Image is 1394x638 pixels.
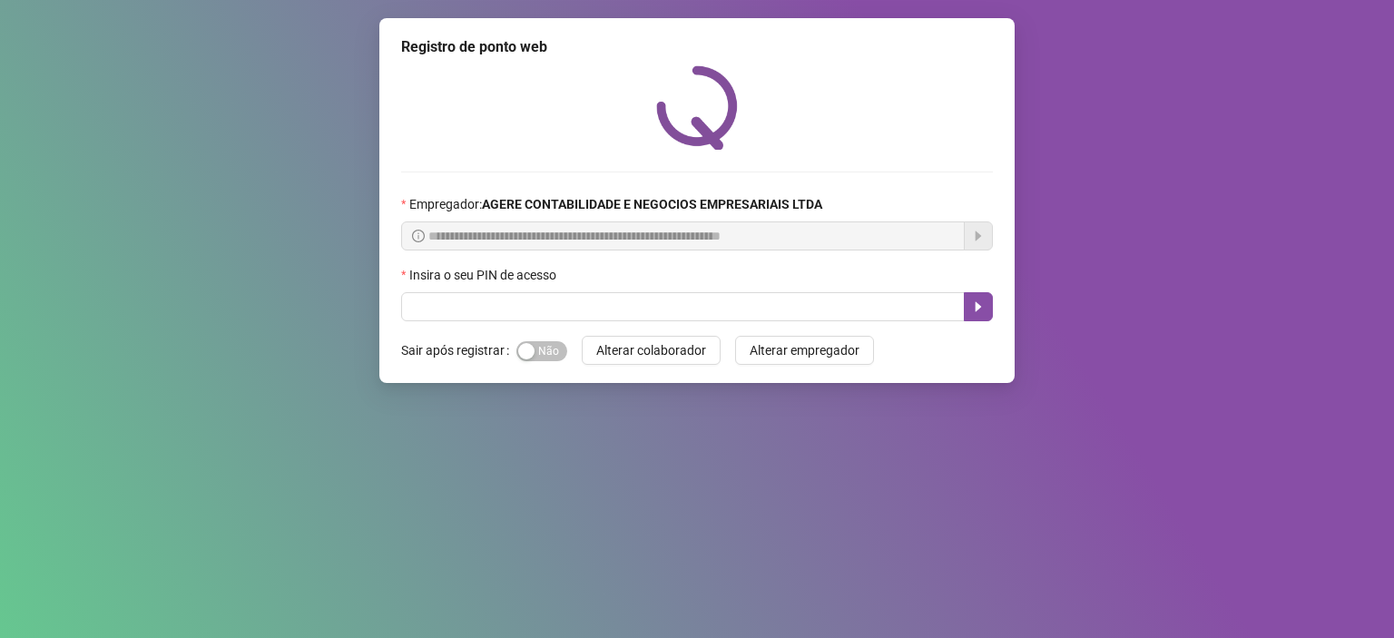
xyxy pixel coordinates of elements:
[971,299,986,314] span: caret-right
[735,336,874,365] button: Alterar empregador
[656,65,738,150] img: QRPoint
[750,340,859,360] span: Alterar empregador
[582,336,721,365] button: Alterar colaborador
[401,36,993,58] div: Registro de ponto web
[401,265,568,285] label: Insira o seu PIN de acesso
[596,340,706,360] span: Alterar colaborador
[409,194,822,214] span: Empregador :
[412,230,425,242] span: info-circle
[401,336,516,365] label: Sair após registrar
[482,197,822,211] strong: AGERE CONTABILIDADE E NEGOCIOS EMPRESARIAIS LTDA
